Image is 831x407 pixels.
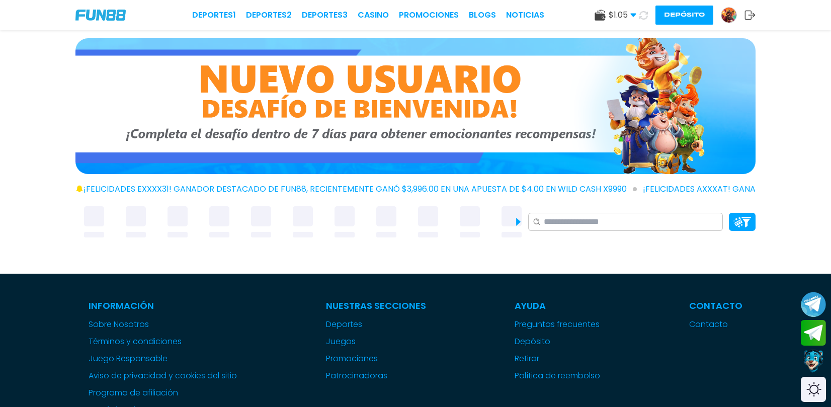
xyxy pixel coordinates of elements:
[84,183,637,195] span: ¡FELICIDADES exxxx31! GANADOR DESTACADO DE FUN88, RECIENTEMENTE GANÓ $3,996.00 EN UNA APUESTA DE ...
[515,318,600,331] a: Preguntas frecuentes
[326,336,356,348] button: Juegos
[89,318,237,331] a: Sobre Nosotros
[721,7,744,23] a: Avatar
[326,318,426,331] a: Deportes
[326,353,426,365] a: Promociones
[655,6,713,25] button: Depósito
[89,370,237,382] a: Aviso de privacidad y cookies del sitio
[609,9,636,21] span: $ 1.05
[515,299,600,312] p: Ayuda
[89,336,237,348] a: Términos y condiciones
[469,9,496,21] a: BLOGS
[689,299,742,312] p: Contacto
[75,38,756,174] img: Bono de Nuevo Jugador
[801,320,826,346] button: Join telegram
[721,8,736,23] img: Avatar
[302,9,348,21] a: Deportes3
[801,348,826,374] button: Contact customer service
[515,353,600,365] a: Retirar
[689,318,742,331] a: Contacto
[326,370,426,382] a: Patrocinadoras
[89,387,237,399] a: Programa de afiliación
[801,377,826,402] div: Switch theme
[246,9,292,21] a: Deportes2
[733,217,751,227] img: Platform Filter
[89,299,237,312] p: Información
[326,299,426,312] p: Nuestras Secciones
[515,370,600,382] a: Política de reembolso
[399,9,459,21] a: Promociones
[75,10,126,21] img: Company Logo
[801,291,826,317] button: Join telegram channel
[89,353,237,365] a: Juego Responsable
[192,9,236,21] a: Deportes1
[506,9,544,21] a: NOTICIAS
[515,336,600,348] a: Depósito
[358,9,389,21] a: CASINO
